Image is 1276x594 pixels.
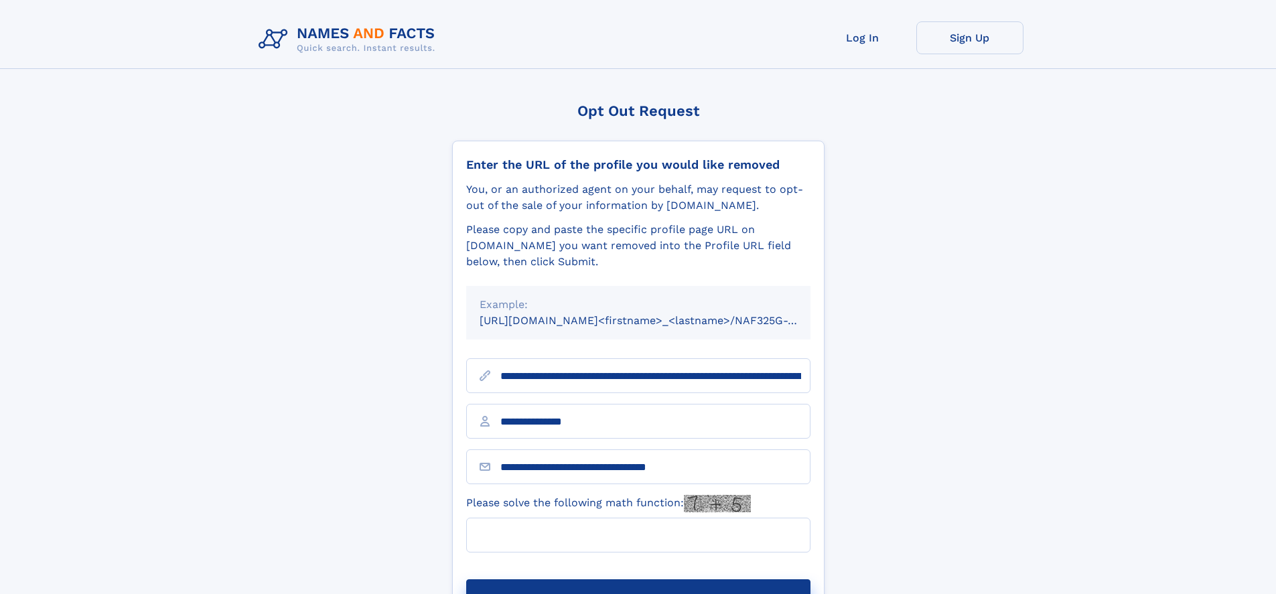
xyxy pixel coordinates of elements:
[466,495,751,512] label: Please solve the following math function:
[809,21,916,54] a: Log In
[466,181,810,214] div: You, or an authorized agent on your behalf, may request to opt-out of the sale of your informatio...
[452,102,825,119] div: Opt Out Request
[916,21,1023,54] a: Sign Up
[480,314,836,327] small: [URL][DOMAIN_NAME]<firstname>_<lastname>/NAF325G-xxxxxxxx
[466,222,810,270] div: Please copy and paste the specific profile page URL on [DOMAIN_NAME] you want removed into the Pr...
[253,21,446,58] img: Logo Names and Facts
[480,297,797,313] div: Example:
[466,157,810,172] div: Enter the URL of the profile you would like removed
